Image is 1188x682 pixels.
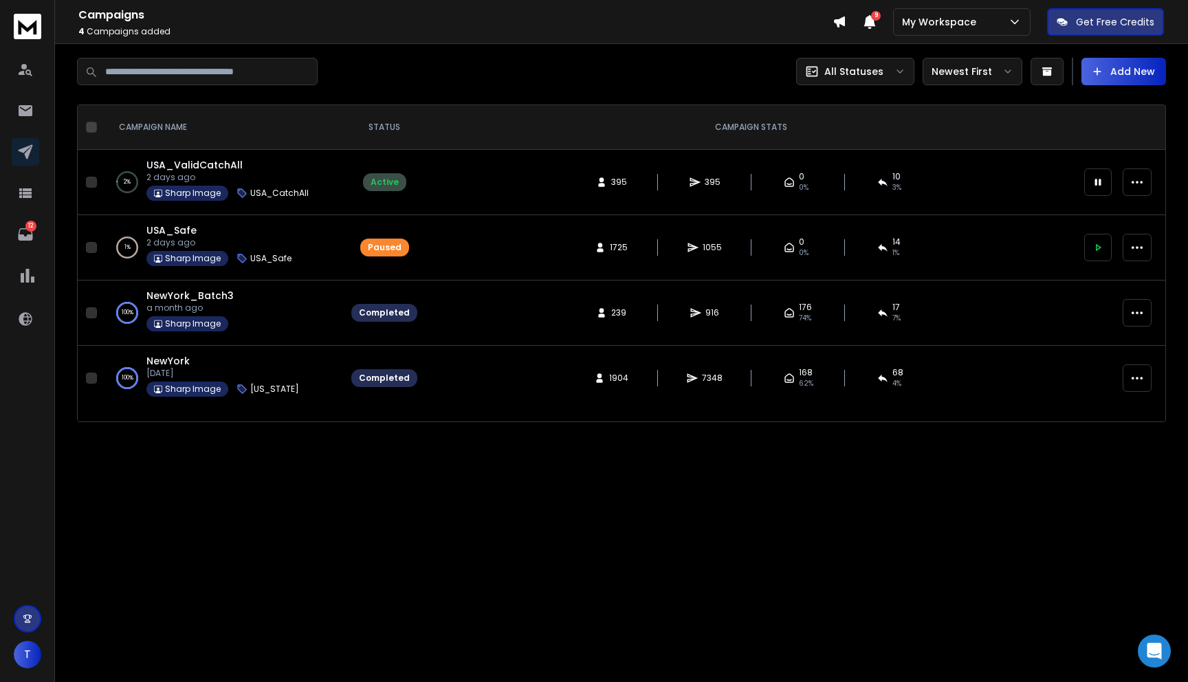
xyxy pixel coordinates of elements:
a: NewYork [146,354,190,368]
p: 2 % [124,175,131,189]
img: logo [14,14,41,39]
td: 100%NewYork_Batch3a month agoSharp Image [102,280,343,346]
a: USA_Safe [146,223,197,237]
p: All Statuses [824,65,883,78]
span: 9 [871,11,881,21]
span: 4 % [892,378,901,389]
p: 1 % [124,241,131,254]
p: a month ago [146,302,234,313]
span: 7 % [892,313,901,324]
span: 68 [892,367,903,378]
th: STATUS [343,105,426,150]
span: 176 [799,302,812,313]
div: Paused [368,242,401,253]
span: 14 [892,236,901,247]
p: Sharp Image [165,384,221,395]
td: 2%USA_ValidCatchAll2 days agoSharp ImageUSA_CatchAll [102,150,343,215]
td: 1%USA_Safe2 days agoSharp ImageUSA_Safe [102,215,343,280]
button: T [14,641,41,668]
button: Newest First [923,58,1022,85]
span: 0 % [799,247,808,258]
p: Campaigns added [78,26,833,37]
p: 100 % [122,306,133,320]
p: 2 days ago [146,172,309,183]
p: [DATE] [146,368,299,379]
span: 62 % [799,378,813,389]
p: USA_CatchAll [250,188,309,199]
p: 2 days ago [146,237,291,248]
p: Sharp Image [165,253,221,264]
span: 1725 [610,242,628,253]
span: 10 [892,171,901,182]
span: 168 [799,367,813,378]
h1: Campaigns [78,7,833,23]
a: 12 [12,221,39,248]
span: 4 [78,25,85,37]
p: [US_STATE] [250,384,299,395]
p: 12 [25,221,36,232]
div: Completed [359,307,410,318]
p: Sharp Image [165,318,221,329]
p: Sharp Image [165,188,221,199]
span: 0 [799,236,804,247]
td: 100%NewYork[DATE]Sharp Image[US_STATE] [102,346,343,411]
p: Get Free Credits [1076,15,1154,29]
div: Active [371,177,399,188]
a: NewYork_Batch3 [146,289,234,302]
span: 916 [705,307,719,318]
span: 1 % [892,247,899,258]
a: USA_ValidCatchAll [146,158,243,172]
span: 17 [892,302,900,313]
span: 0 % [799,182,808,193]
p: 100 % [122,371,133,385]
button: Add New [1081,58,1166,85]
span: 3 % [892,182,901,193]
div: Completed [359,373,410,384]
span: 395 [611,177,627,188]
span: 1055 [703,242,722,253]
span: 395 [705,177,720,188]
span: 239 [611,307,626,318]
span: 7348 [702,373,723,384]
th: CAMPAIGN STATS [426,105,1076,150]
button: Get Free Credits [1047,8,1164,36]
span: 1904 [609,373,628,384]
th: CAMPAIGN NAME [102,105,343,150]
div: Open Intercom Messenger [1138,635,1171,668]
span: 0 [799,171,804,182]
p: USA_Safe [250,253,291,264]
p: My Workspace [902,15,982,29]
span: 74 % [799,313,811,324]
